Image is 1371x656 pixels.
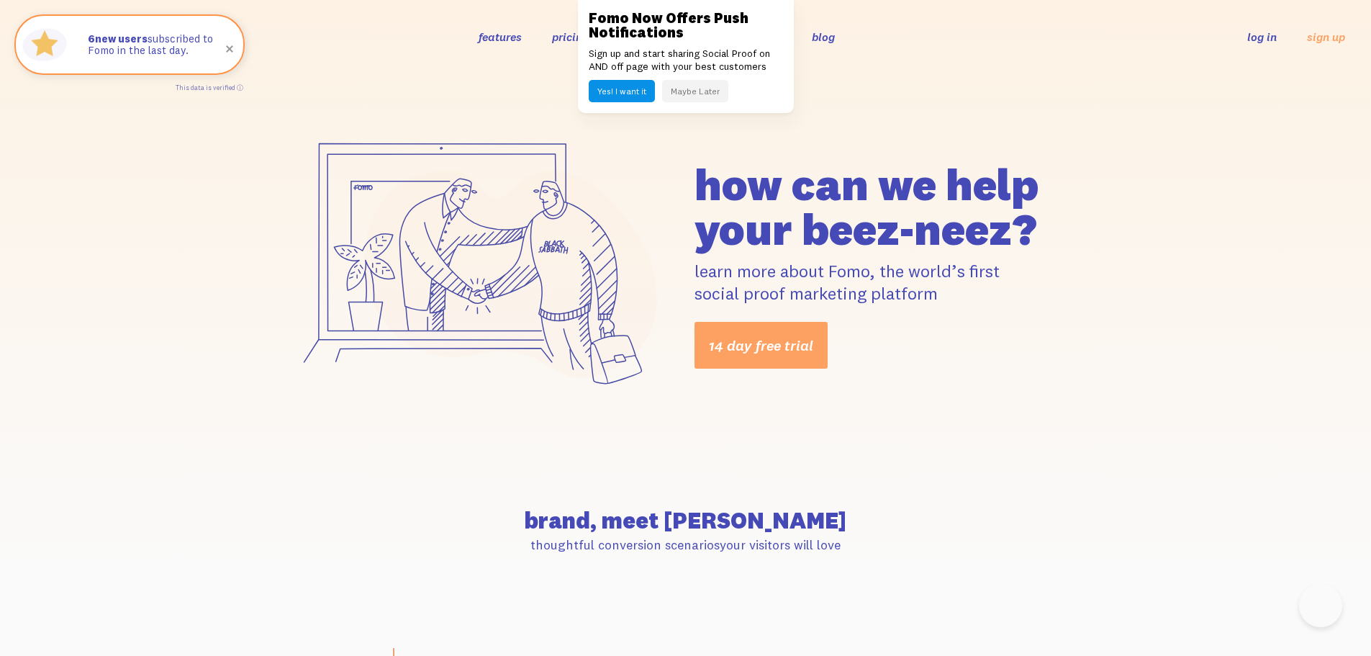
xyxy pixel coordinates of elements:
[662,80,728,102] button: Maybe Later
[694,162,1087,251] h1: how can we help your beez-neez?
[589,80,655,102] button: Yes! I want it
[1307,30,1345,45] a: sign up
[1247,30,1277,44] a: log in
[694,260,1087,305] p: learn more about Fomo, the world’s first social proof marketing platform
[88,33,95,45] span: 6
[284,509,1087,532] h2: brand, meet [PERSON_NAME]
[812,30,835,44] a: blog
[694,322,828,369] a: 14 day free trial
[589,11,783,40] h3: Fomo Now Offers Push Notifications
[479,30,522,44] a: features
[19,19,71,71] img: Fomo
[88,32,148,45] strong: new users
[552,30,589,44] a: pricing
[284,536,1087,553] p: thoughtful conversion scenarios your visitors will love
[1299,584,1342,627] iframe: Help Scout Beacon - Open
[589,47,783,73] p: Sign up and start sharing Social Proof on AND off page with your best customers
[88,33,229,57] p: subscribed to Fomo in the last day.
[176,84,243,91] a: This data is verified ⓘ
